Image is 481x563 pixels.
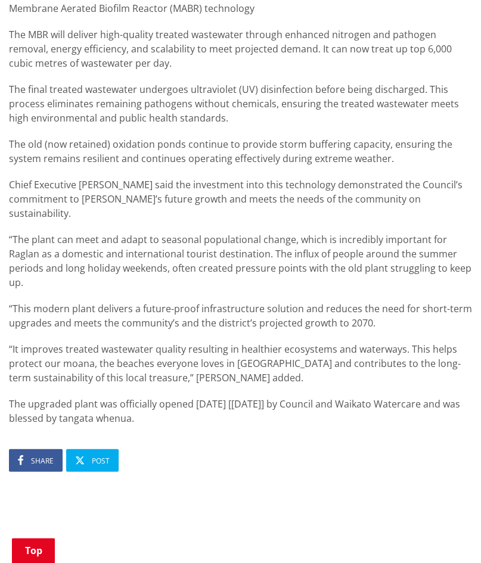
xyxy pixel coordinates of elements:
[9,342,472,385] p: “It improves treated wastewater quality resulting in healthier ecosystems and waterways. This hel...
[9,27,472,70] p: The MBR will deliver high-quality treated wastewater through enhanced nitrogen and pathogen remov...
[9,232,472,290] p: “The plant can meet and adapt to seasonal populational change, which is incredibly important for ...
[9,137,472,166] p: The old (now retained) oxidation ponds continue to provide storm buffering capacity, ensuring the...
[9,397,472,425] p: The upgraded plant was officially opened [DATE] [[DATE]] by Council and Waikato Watercare and was...
[426,513,469,556] iframe: Messenger Launcher
[9,178,472,220] p: Chief Executive [PERSON_NAME] said the investment into this technology demonstrated the Council’s...
[9,82,472,125] p: The final treated wastewater undergoes ultraviolet (UV) disinfection before being discharged. Thi...
[92,456,110,466] span: Post
[9,301,472,330] p: “This modern plant delivers a future-proof infrastructure solution and reduces the need for short...
[66,449,119,472] a: Post
[9,449,63,472] a: Share
[12,538,55,563] a: Top
[31,456,54,466] span: Share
